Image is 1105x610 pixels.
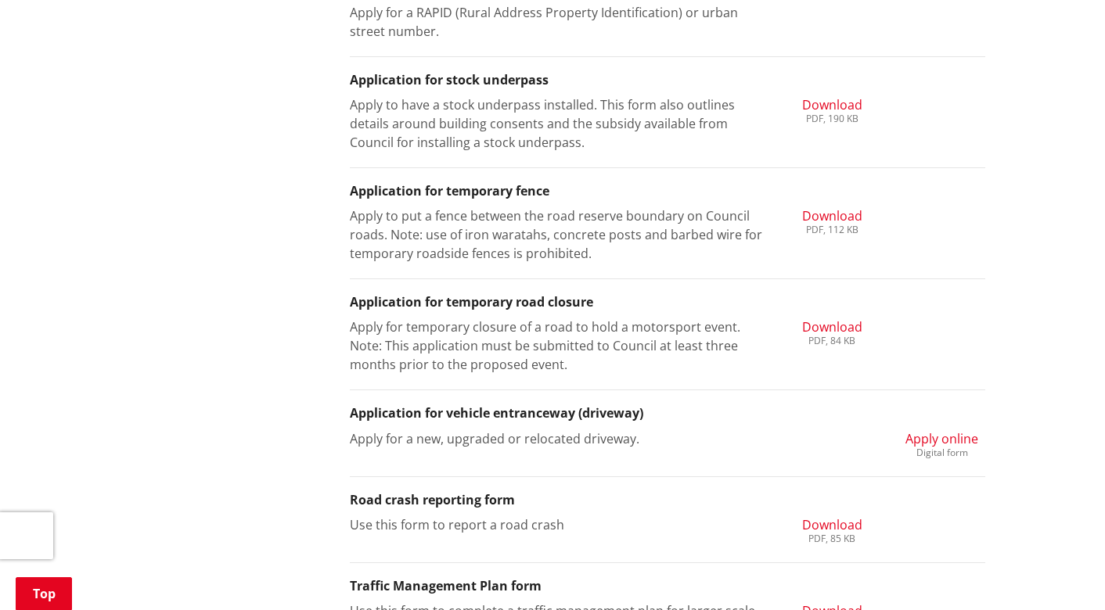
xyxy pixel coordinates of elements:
[802,225,862,235] div: PDF, 112 KB
[350,493,985,508] h3: Road crash reporting form
[802,95,862,124] a: Download PDF, 190 KB
[802,515,862,544] a: Download PDF, 85 KB
[802,516,862,533] span: Download
[802,207,862,224] span: Download
[16,577,72,610] a: Top
[350,3,765,41] p: Apply for a RAPID (Rural Address Property Identification) or urban street number.
[802,318,862,335] span: Download
[802,206,862,235] a: Download PDF, 112 KB
[905,430,978,447] span: Apply online
[802,96,862,113] span: Download
[350,318,765,374] p: Apply for temporary closure of a road to hold a motorsport event. Note: This application must be ...
[350,406,985,421] h3: Application for vehicle entranceway (driveway)
[802,114,862,124] div: PDF, 190 KB
[350,184,985,199] h3: Application for temporary fence
[1033,544,1089,601] iframe: Messenger Launcher
[350,429,765,448] p: Apply for a new, upgraded or relocated driveway.
[905,429,978,457] a: Apply online Digital form
[350,295,985,310] h3: Application for temporary road closure
[350,95,765,152] p: Apply to have a stock underpass installed. This form also outlines details around building consen...
[350,73,985,88] h3: Application for stock underpass
[802,534,862,544] div: PDF, 85 KB
[802,336,862,346] div: PDF, 84 KB
[350,579,985,594] h3: Traffic Management Plan form
[905,448,978,457] div: Digital form
[802,318,862,346] a: Download PDF, 84 KB
[350,515,765,534] p: Use this form to report a road crash
[350,206,765,263] p: Apply to put a fence between the road reserve boundary on Council roads. Note: use of iron warata...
